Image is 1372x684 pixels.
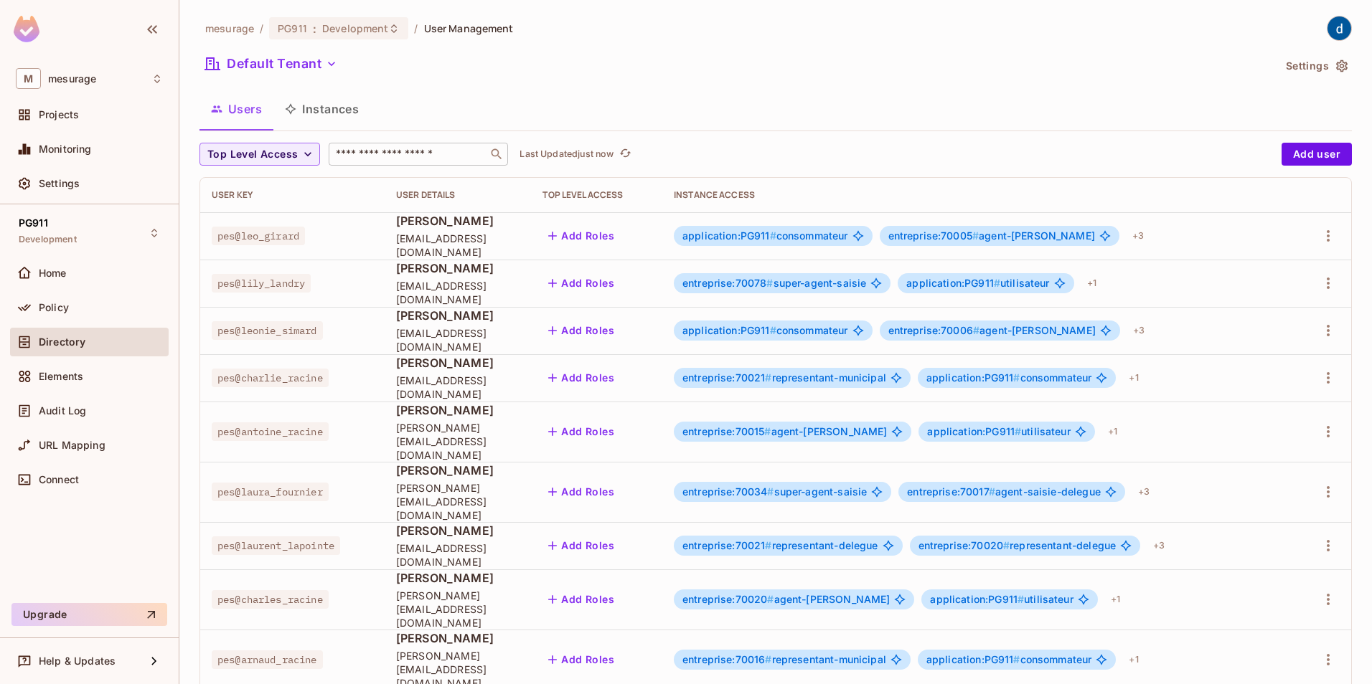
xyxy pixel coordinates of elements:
span: entreprise:70017 [907,485,995,498]
span: Workspace: mesurage [48,73,96,85]
span: [PERSON_NAME] [396,213,520,229]
span: pes@leonie_simard [212,321,323,340]
span: Elements [39,371,83,382]
button: Add Roles [542,319,620,342]
span: refresh [619,147,631,161]
span: pes@laura_fournier [212,483,329,501]
span: Audit Log [39,405,86,417]
span: entreprise:70016 [682,653,772,665]
div: Instance Access [674,189,1284,201]
span: User Management [424,22,514,35]
span: entreprise:70005 [888,229,979,242]
span: # [1013,371,1020,384]
span: # [767,593,774,605]
button: Settings [1280,54,1352,77]
span: # [1013,653,1020,665]
span: # [766,277,773,289]
span: [EMAIL_ADDRESS][DOMAIN_NAME] [396,326,520,353]
span: utilisateur [930,594,1073,605]
button: Top Level Access [199,143,320,166]
span: utilisateur [927,426,1070,437]
span: # [765,653,771,665]
div: + 1 [1081,272,1102,295]
span: agent-[PERSON_NAME] [682,594,890,605]
span: entreprise:70020 [918,539,1010,551]
div: Top Level Access [542,189,651,201]
img: SReyMgAAAABJRU5ErkJggg== [14,16,39,42]
span: Help & Updates [39,655,116,667]
span: application:PG911 [930,593,1024,605]
div: + 3 [1147,534,1170,557]
span: representant-delegue [918,540,1117,551]
button: Add Roles [542,480,620,503]
span: entreprise:70034 [682,485,774,498]
button: Add Roles [542,420,620,443]
span: # [770,229,776,242]
span: pes@antoine_racine [212,422,329,441]
div: + 1 [1102,420,1123,443]
button: Instances [273,91,370,127]
span: pes@lily_landry [212,274,311,293]
span: utilisateur [906,277,1049,289]
span: Directory [39,336,85,348]
span: [PERSON_NAME][EMAIL_ADDRESS][DOMAIN_NAME] [396,481,520,522]
p: Last Updated just now [520,148,614,160]
button: Add Roles [542,588,620,611]
span: application:PG911 [906,277,1000,289]
span: [EMAIL_ADDRESS][DOMAIN_NAME] [396,232,520,259]
span: consommateur [682,230,848,242]
span: application:PG911 [682,324,776,336]
span: # [1003,539,1010,551]
span: # [764,425,771,437]
span: [EMAIL_ADDRESS][DOMAIN_NAME] [396,541,520,569]
span: Top Level Access [207,146,298,163]
span: Policy [39,302,69,313]
span: # [972,229,979,242]
button: Add Roles [542,534,620,557]
span: Development [19,234,77,245]
span: M [16,68,41,89]
span: application:PG911 [682,229,776,242]
span: PG911 [278,22,307,35]
span: entreprise:70078 [682,277,774,289]
div: + 3 [1132,480,1155,503]
span: [PERSON_NAME] [396,462,520,478]
span: Development [322,22,388,35]
span: Projects [39,109,79,120]
span: # [770,324,776,336]
span: # [994,277,1000,289]
span: pes@leo_girard [212,227,305,245]
li: / [260,22,263,35]
span: Settings [39,178,80,189]
span: pes@charlie_racine [212,369,329,387]
span: [PERSON_NAME][EMAIL_ADDRESS][DOMAIN_NAME] [396,421,520,462]
button: refresh [616,146,634,163]
span: Monitoring [39,143,92,155]
span: [PERSON_NAME] [396,523,520,538]
button: Upgrade [11,603,167,626]
span: URL Mapping [39,440,105,451]
span: consommateur [682,325,848,336]
span: [PERSON_NAME] [396,355,520,371]
span: Connect [39,474,79,485]
div: + 1 [1123,366,1144,389]
div: + 3 [1127,319,1150,342]
span: Click to refresh data [614,146,634,163]
span: entreprise:70021 [682,371,772,384]
span: PG911 [19,217,48,229]
span: entreprise:70006 [888,324,980,336]
span: [PERSON_NAME] [396,308,520,323]
span: [PERSON_NAME] [396,570,520,586]
div: + 1 [1123,648,1144,671]
span: [EMAIL_ADDRESS][DOMAIN_NAME] [396,279,520,306]
span: # [1015,425,1021,437]
div: User Key [212,189,373,201]
button: Add Roles [542,648,620,671]
span: entreprise:70020 [682,593,774,605]
span: pes@charles_racine [212,590,329,609]
span: entreprise:70015 [682,425,771,437]
span: representant-delegue [682,540,878,551]
span: application:PG911 [926,371,1020,384]
span: consommateur [926,654,1092,665]
span: entreprise:70021 [682,539,772,551]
